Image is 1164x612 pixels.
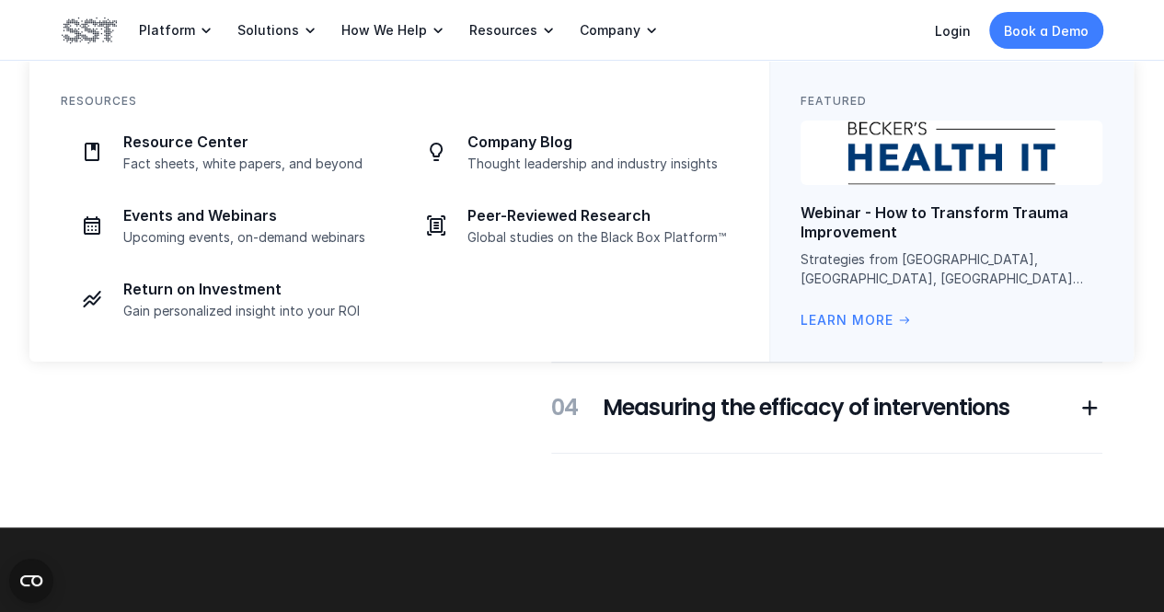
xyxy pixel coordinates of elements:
[81,214,103,237] img: Calendar icon
[237,22,299,39] p: Solutions
[405,121,738,183] a: Lightbulb iconCompany BlogThought leadership and industry insights
[61,268,394,330] a: Investment iconReturn on InvestmentGain personalized insight into your ROI
[123,303,383,319] p: Gain personalized insight into your ROI
[62,15,117,46] img: SST logo
[801,310,893,330] p: Learn More
[935,23,971,39] a: Login
[801,121,1102,185] img: Becker's logo
[467,229,727,246] p: Global studies on the Black Box Platform™
[9,559,53,603] button: Open CMP widget
[61,194,394,257] a: Calendar iconEvents and WebinarsUpcoming events, on-demand webinars
[551,392,581,423] h5: 04
[603,392,1077,423] h5: Measuring the efficacy of interventions
[139,22,195,39] p: Platform
[469,22,537,39] p: Resources
[989,12,1103,49] a: Book a Demo
[801,203,1102,242] p: Webinar - How to Transform Trauma Improvement
[425,141,447,163] img: Lightbulb icon
[61,92,137,110] p: Resources
[123,229,383,246] p: Upcoming events, on-demand webinars
[61,121,394,183] a: Paper iconResource CenterFact sheets, white papers, and beyond
[123,156,383,172] p: Fact sheets, white papers, and beyond
[425,214,447,237] img: Journal icon
[801,121,1102,330] a: Becker's logoWebinar - How to Transform Trauma ImprovementStrategies from [GEOGRAPHIC_DATA], [GEO...
[81,288,103,310] img: Investment icon
[1004,21,1089,40] p: Book a Demo
[405,194,738,257] a: Journal iconPeer-Reviewed ResearchGlobal studies on the Black Box Platform™
[123,133,383,152] p: Resource Center
[897,313,912,328] span: arrow_right_alt
[123,280,383,299] p: Return on Investment
[801,92,867,110] p: Featured
[467,156,727,172] p: Thought leadership and industry insights
[580,22,640,39] p: Company
[467,133,727,152] p: Company Blog
[341,22,427,39] p: How We Help
[81,141,103,163] img: Paper icon
[801,249,1102,288] p: Strategies from [GEOGRAPHIC_DATA], [GEOGRAPHIC_DATA], [GEOGRAPHIC_DATA][US_STATE], and [GEOGRAPHI...
[123,206,383,225] p: Events and Webinars
[467,206,727,225] p: Peer-Reviewed Research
